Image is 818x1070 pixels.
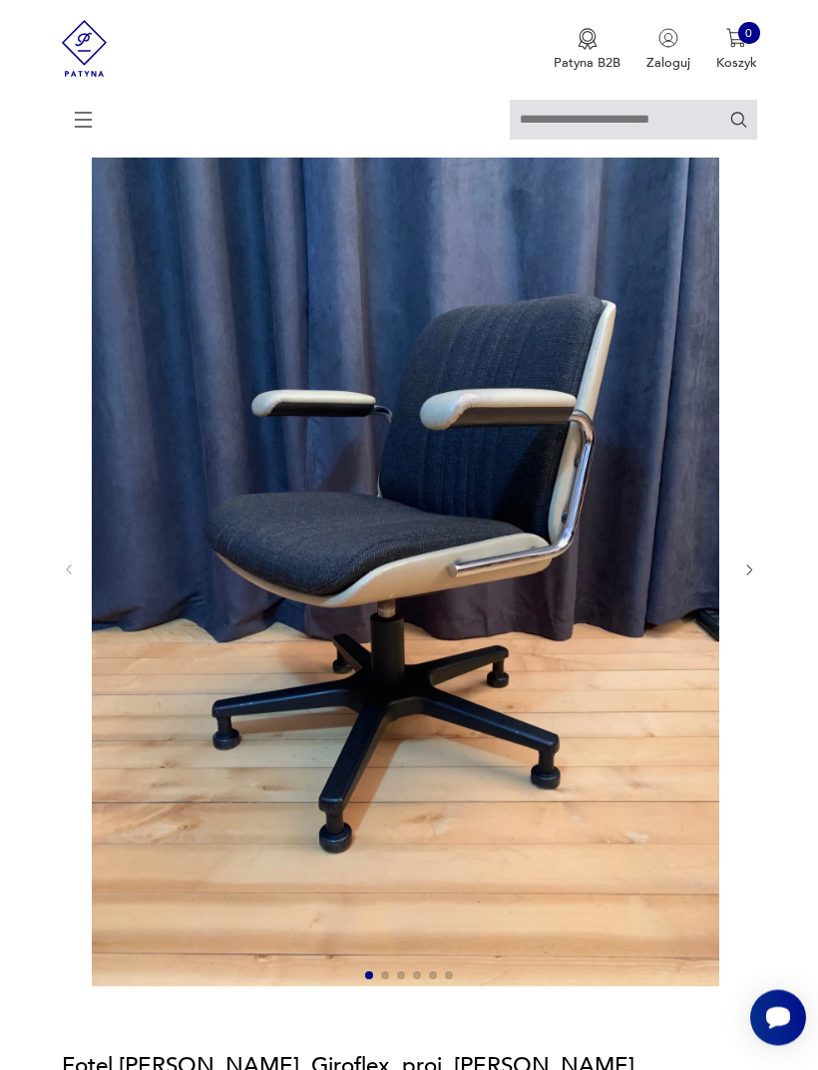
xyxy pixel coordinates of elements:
[646,28,690,72] button: Zaloguj
[578,28,598,50] img: Ikona medalu
[716,54,757,72] p: Koszyk
[646,54,690,72] p: Zaloguj
[92,151,719,987] img: Zdjęcie produktu Fotel Martin Stoll, Giroflex, proj. Karl Dittert, Niemcy, lata 60.
[554,28,620,72] button: Patyna B2B
[726,28,746,48] img: Ikona koszyka
[716,28,757,72] button: 0Koszyk
[738,22,760,44] div: 0
[729,110,748,129] button: Szukaj
[554,28,620,72] a: Ikona medaluPatyna B2B
[554,54,620,72] p: Patyna B2B
[750,990,806,1046] iframe: Smartsupp widget button
[658,28,678,48] img: Ikonka użytkownika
